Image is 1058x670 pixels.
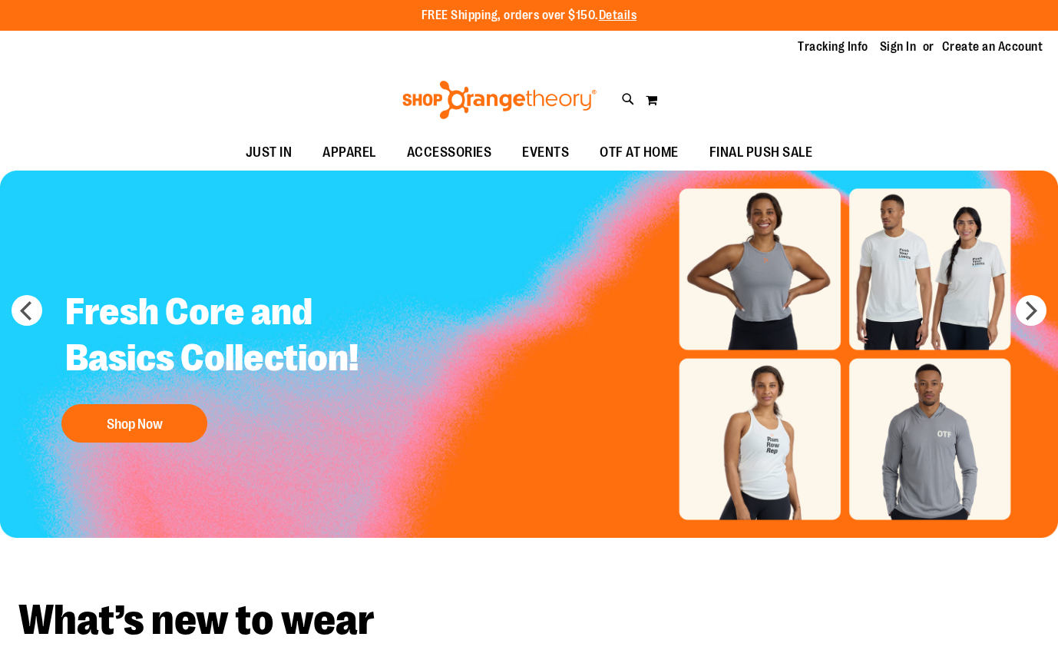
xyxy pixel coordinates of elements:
a: APPAREL [307,135,392,171]
a: Tracking Info [798,38,868,55]
span: APPAREL [322,135,376,170]
img: Shop Orangetheory [400,81,599,119]
button: next [1016,295,1046,326]
h2: What’s new to wear [18,599,1040,642]
a: EVENTS [507,135,584,171]
a: Sign In [880,38,917,55]
span: JUST IN [246,135,293,170]
button: prev [12,295,42,326]
a: FINAL PUSH SALE [694,135,828,171]
span: FINAL PUSH SALE [709,135,813,170]
span: OTF AT HOME [600,135,679,170]
span: EVENTS [522,135,569,170]
a: JUST IN [230,135,308,171]
h2: Fresh Core and Basics Collection! [54,277,424,396]
p: FREE Shipping, orders over $150. [422,7,637,25]
a: Fresh Core and Basics Collection! Shop Now [54,277,424,450]
a: ACCESSORIES [392,135,508,171]
span: ACCESSORIES [407,135,492,170]
a: Details [599,8,637,22]
button: Shop Now [61,404,207,443]
a: OTF AT HOME [584,135,694,171]
a: Create an Account [942,38,1043,55]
